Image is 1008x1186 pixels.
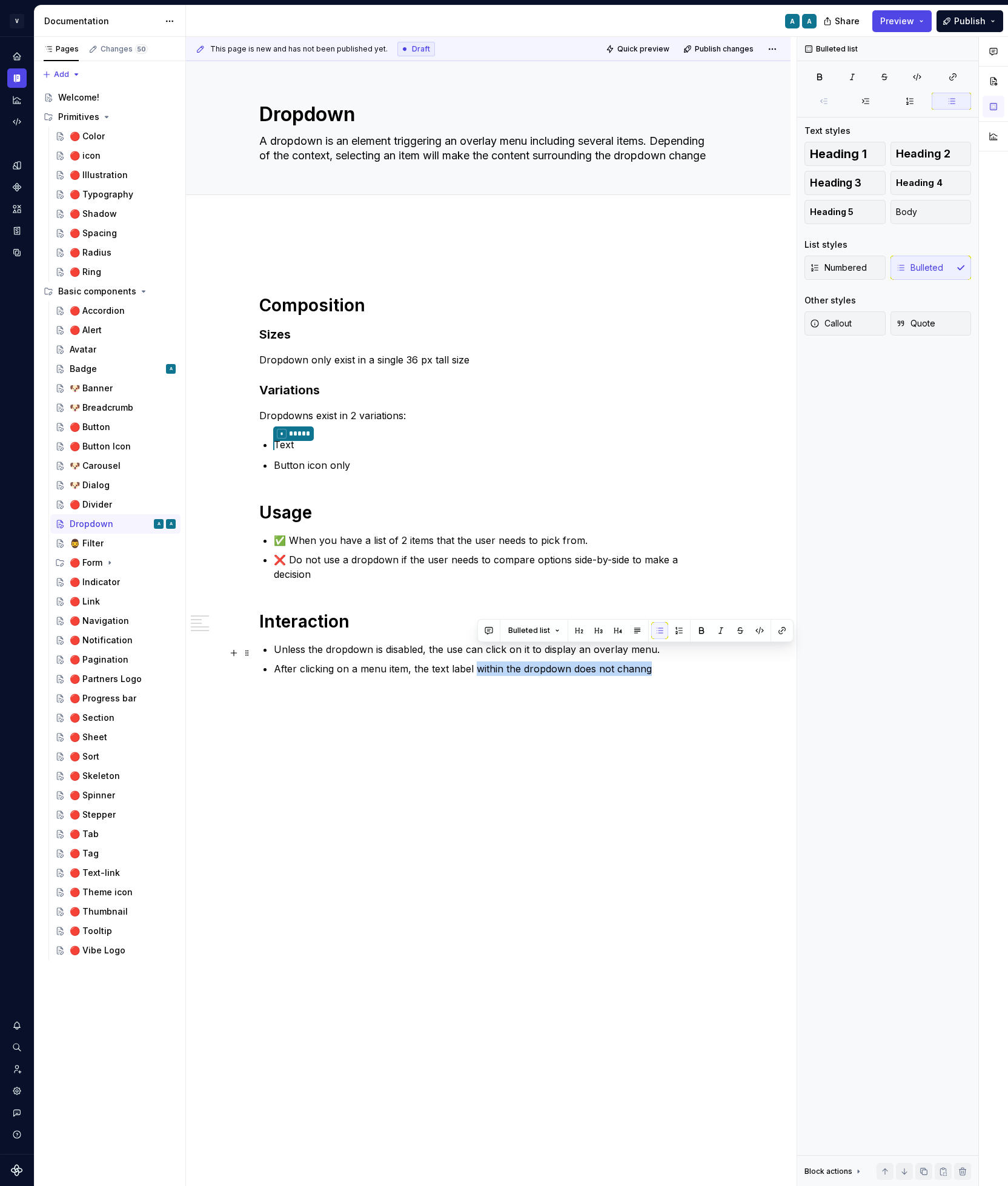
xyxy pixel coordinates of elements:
[804,1167,852,1176] div: Block actions
[70,731,107,743] div: 🔴 Sheet
[937,10,1003,32] button: Publish
[890,200,972,224] button: Body
[274,437,717,453] p: Text
[70,440,131,452] div: 🔴 Button Icon
[70,479,110,491] div: 🐶 Dialog
[50,379,181,398] a: 🐶 Banner
[7,243,27,262] a: Data sources
[70,654,128,666] div: 🔴 Pagination
[70,809,116,821] div: 🔴 Stepper
[274,642,717,657] p: Unless the dropdown is disabled, the use can click on it to display an overlay menu.
[7,1081,27,1101] a: Settings
[11,1164,23,1176] svg: Supernova Logo
[58,111,99,123] div: Primitives
[7,199,27,219] a: Assets
[70,789,115,801] div: 🔴 Spinner
[70,847,99,860] div: 🔴 Tag
[50,611,181,631] a: 🔴 Navigation
[50,340,181,359] a: Avatar
[50,553,181,572] div: 🔴 Form
[896,317,935,330] span: Quote
[70,324,102,336] div: 🔴 Alert
[810,317,852,330] span: Callout
[807,16,812,26] div: A
[170,363,173,375] div: A
[896,206,917,218] span: Body
[50,359,181,379] a: BadgeA
[50,592,181,611] a: 🔴 Link
[70,227,117,239] div: 🔴 Spacing
[7,1103,27,1122] button: Contact support
[7,112,27,131] a: Code automation
[50,727,181,747] a: 🔴 Sheet
[617,44,669,54] span: Quick preview
[50,224,181,243] a: 🔴 Spacing
[50,708,181,727] a: 🔴 Section
[70,537,104,549] div: 🧔‍♂️ Filter
[50,514,181,534] a: DropdownAA
[70,925,112,937] div: 🔴 Tooltip
[70,188,133,200] div: 🔴 Typography
[50,456,181,475] a: 🐶 Carousel
[810,262,867,274] span: Numbered
[50,127,181,146] a: 🔴 Color
[7,1038,27,1057] button: Search ⌘K
[274,458,717,472] p: Button icon only
[50,805,181,824] a: 🔴 Stepper
[804,239,847,251] div: List styles
[7,90,27,110] a: Analytics
[7,156,27,175] a: Design tokens
[50,204,181,224] a: 🔴 Shadow
[70,247,111,259] div: 🔴 Radius
[50,534,181,553] a: 🧔‍♂️ Filter
[50,669,181,689] a: 🔴 Partners Logo
[804,294,856,306] div: Other styles
[259,326,717,343] h3: Sizes
[70,886,133,898] div: 🔴 Theme icon
[70,906,128,918] div: 🔴 Thumbnail
[50,495,181,514] a: 🔴 Divider
[7,1016,27,1035] button: Notifications
[7,47,27,66] div: Home
[890,171,972,195] button: Heading 4
[7,68,27,88] a: Documentation
[257,100,715,129] textarea: Dropdown
[804,125,850,137] div: Text styles
[157,518,161,530] div: A
[695,44,754,54] span: Publish changes
[70,673,142,685] div: 🔴 Partners Logo
[210,44,388,54] span: This page is new and has not been published yet.
[7,1059,27,1079] div: Invite team
[70,595,100,608] div: 🔴 Link
[50,320,181,340] a: 🔴 Alert
[274,552,717,581] p: ❌ Do not use a dropdown if the user needs to compare options side-by-side to make a decision
[7,221,27,240] a: Storybook stories
[790,16,795,26] div: A
[50,883,181,902] a: 🔴 Theme icon
[70,692,136,704] div: 🔴 Progress bar
[70,305,125,317] div: 🔴 Accordion
[70,208,117,220] div: 🔴 Shadow
[50,146,181,165] a: 🔴 icon
[259,353,717,367] p: Dropdown only exist in a single 36 px tall size
[50,165,181,185] a: 🔴 Illustration
[70,382,113,394] div: 🐶 Banner
[70,266,101,278] div: 🔴 Ring
[58,285,136,297] div: Basic components
[70,770,120,782] div: 🔴 Skeleton
[259,382,717,399] h3: Variations
[274,533,717,548] p: ✅ When you have a list of 2 items that the user needs to pick from.
[70,944,125,956] div: 🔴 Vibe Logo
[890,142,972,166] button: Heading 2
[412,44,430,54] span: Draft
[954,15,986,27] span: Publish
[804,142,886,166] button: Heading 1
